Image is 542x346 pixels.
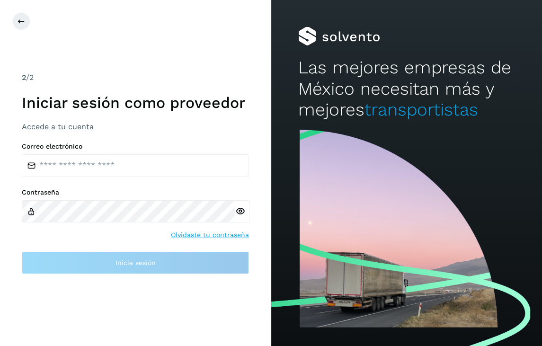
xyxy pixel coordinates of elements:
span: transportistas [364,99,478,120]
span: 2 [22,73,26,82]
label: Contraseña [22,188,249,196]
a: Olvidaste tu contraseña [171,230,249,240]
button: Inicia sesión [22,251,249,274]
h2: Las mejores empresas de México necesitan más y mejores [298,57,515,120]
h3: Accede a tu cuenta [22,122,249,131]
div: /2 [22,72,249,83]
label: Correo electrónico [22,142,249,151]
span: Inicia sesión [116,259,156,266]
h1: Iniciar sesión como proveedor [22,94,249,112]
